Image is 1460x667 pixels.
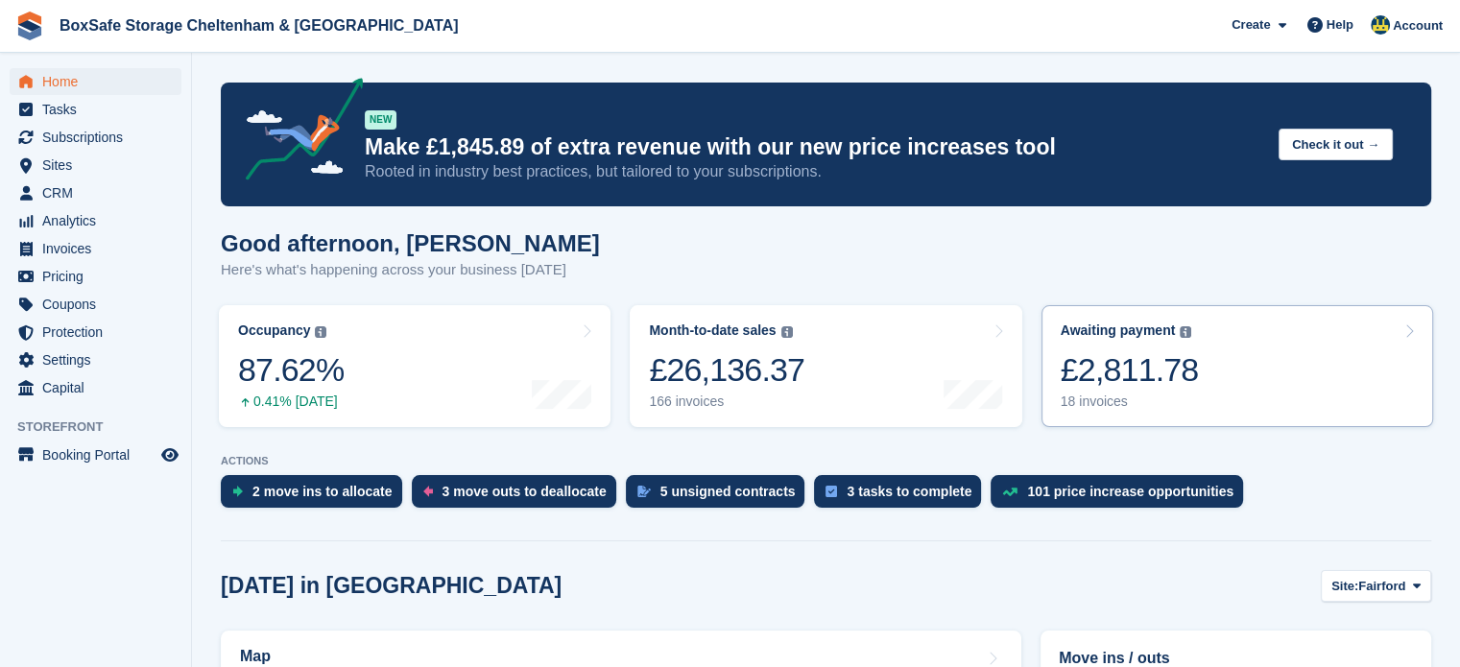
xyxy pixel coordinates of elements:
a: menu [10,374,181,401]
a: menu [10,152,181,179]
a: Awaiting payment £2,811.78 18 invoices [1041,305,1433,427]
a: menu [10,179,181,206]
a: menu [10,346,181,373]
span: Sites [42,152,157,179]
p: Here's what's happening across your business [DATE] [221,259,600,281]
div: £2,811.78 [1061,350,1199,390]
span: Protection [42,319,157,345]
img: stora-icon-8386f47178a22dfd0bd8f6a31ec36ba5ce8667c1dd55bd0f319d3a0aa187defe.svg [15,12,44,40]
span: Capital [42,374,157,401]
button: Site: Fairford [1321,570,1431,602]
img: contract_signature_icon-13c848040528278c33f63329250d36e43548de30e8caae1d1a13099fd9432cc5.svg [637,486,651,497]
div: 3 move outs to deallocate [443,484,607,499]
a: menu [10,291,181,318]
h2: Map [240,648,271,665]
div: Occupancy [238,322,310,339]
span: Invoices [42,235,157,262]
h2: [DATE] in [GEOGRAPHIC_DATA] [221,573,562,599]
div: 18 invoices [1061,393,1199,410]
img: move_outs_to_deallocate_icon-f764333ba52eb49d3ac5e1228854f67142a1ed5810a6f6cc68b1a99e826820c5.svg [423,486,433,497]
h1: Good afternoon, [PERSON_NAME] [221,230,600,256]
a: menu [10,68,181,95]
img: move_ins_to_allocate_icon-fdf77a2bb77ea45bf5b3d319d69a93e2d87916cf1d5bf7949dd705db3b84f3ca.svg [232,486,243,497]
span: Subscriptions [42,124,157,151]
a: 2 move ins to allocate [221,475,412,517]
a: Preview store [158,443,181,466]
img: Kim Virabi [1371,15,1390,35]
div: 2 move ins to allocate [252,484,393,499]
span: CRM [42,179,157,206]
a: 3 move outs to deallocate [412,475,626,517]
span: Home [42,68,157,95]
p: Rooted in industry best practices, but tailored to your subscriptions. [365,161,1263,182]
span: Help [1327,15,1353,35]
p: Make £1,845.89 of extra revenue with our new price increases tool [365,133,1263,161]
img: icon-info-grey-7440780725fd019a000dd9b08b2336e03edf1995a4989e88bcd33f0948082b44.svg [315,326,326,338]
div: 3 tasks to complete [847,484,971,499]
div: 87.62% [238,350,344,390]
a: Month-to-date sales £26,136.37 166 invoices [630,305,1021,427]
img: price_increase_opportunities-93ffe204e8149a01c8c9dc8f82e8f89637d9d84a8eef4429ea346261dce0b2c0.svg [1002,488,1017,496]
span: Pricing [42,263,157,290]
a: menu [10,207,181,234]
div: 0.41% [DATE] [238,393,344,410]
a: menu [10,124,181,151]
a: BoxSafe Storage Cheltenham & [GEOGRAPHIC_DATA] [52,10,466,41]
span: Booking Portal [42,441,157,468]
img: icon-info-grey-7440780725fd019a000dd9b08b2336e03edf1995a4989e88bcd33f0948082b44.svg [1180,326,1191,338]
a: menu [10,441,181,468]
button: Check it out → [1279,129,1393,160]
span: Storefront [17,417,191,437]
span: Fairford [1358,577,1405,596]
span: Settings [42,346,157,373]
span: Tasks [42,96,157,123]
span: Coupons [42,291,157,318]
span: Site: [1331,577,1358,596]
img: task-75834270c22a3079a89374b754ae025e5fb1db73e45f91037f5363f120a921f8.svg [826,486,837,497]
a: menu [10,235,181,262]
p: ACTIONS [221,455,1431,467]
img: price-adjustments-announcement-icon-8257ccfd72463d97f412b2fc003d46551f7dbcb40ab6d574587a9cd5c0d94... [229,78,364,187]
a: menu [10,319,181,345]
a: 101 price increase opportunities [991,475,1253,517]
span: Analytics [42,207,157,234]
div: Month-to-date sales [649,322,776,339]
div: £26,136.37 [649,350,804,390]
span: Create [1232,15,1270,35]
span: Account [1393,16,1443,36]
div: 101 price increase opportunities [1027,484,1233,499]
a: menu [10,96,181,123]
div: 166 invoices [649,393,804,410]
a: 3 tasks to complete [814,475,991,517]
a: Occupancy 87.62% 0.41% [DATE] [219,305,610,427]
a: 5 unsigned contracts [626,475,815,517]
a: menu [10,263,181,290]
div: NEW [365,110,396,130]
div: Awaiting payment [1061,322,1176,339]
div: 5 unsigned contracts [660,484,796,499]
img: icon-info-grey-7440780725fd019a000dd9b08b2336e03edf1995a4989e88bcd33f0948082b44.svg [781,326,793,338]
